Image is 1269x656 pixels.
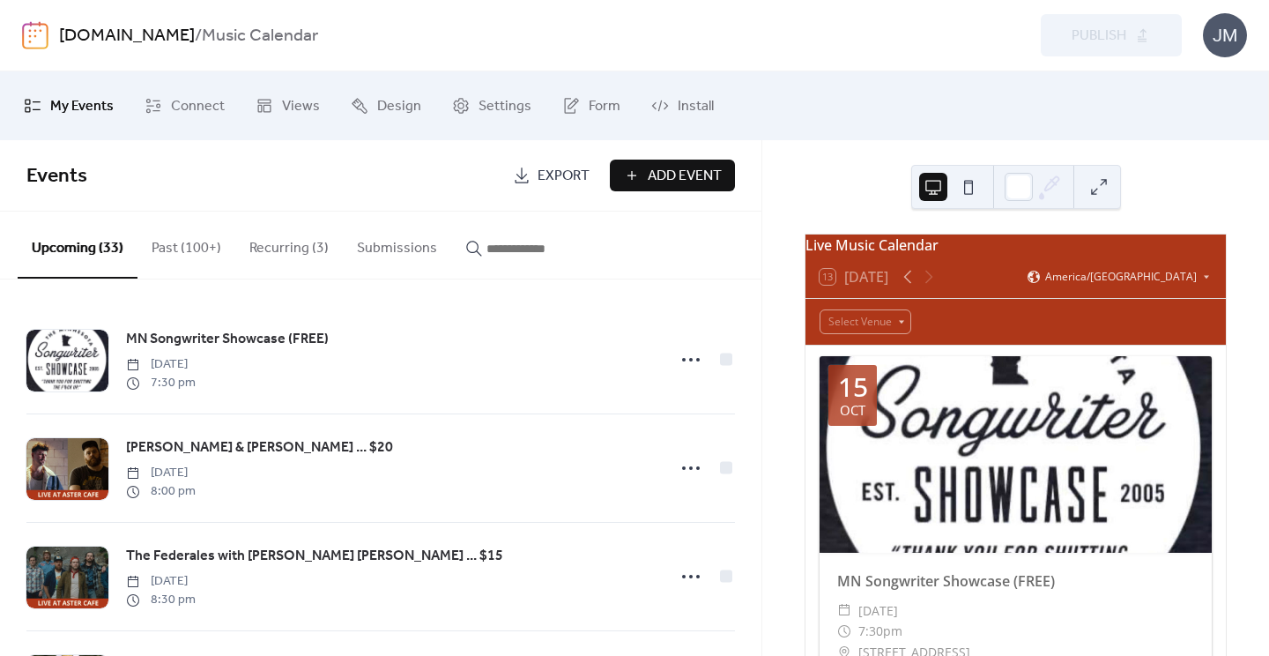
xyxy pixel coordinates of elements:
img: logo [22,21,48,49]
button: Add Event [610,160,735,191]
span: 8:00 pm [126,482,196,501]
a: Export [500,160,603,191]
span: Design [377,93,421,121]
a: MN Songwriter Showcase (FREE) [837,571,1055,591]
a: Connect [131,78,238,133]
div: 15 [838,374,868,400]
span: Settings [479,93,531,121]
a: Design [338,78,434,133]
a: Install [638,78,727,133]
span: [DATE] [126,464,196,482]
button: Upcoming (33) [18,212,137,279]
span: Export [538,166,590,187]
button: Past (100+) [137,212,235,277]
span: 7:30 pm [126,374,196,392]
span: [DATE] [858,600,898,622]
span: 7:30pm [858,621,902,642]
span: MN Songwriter Showcase (FREE) [126,329,329,350]
a: Settings [439,78,545,133]
a: [PERSON_NAME] & [PERSON_NAME] ... $20 [126,436,393,459]
div: ​ [837,621,851,642]
button: Recurring (3) [235,212,343,277]
span: [DATE] [126,572,196,591]
div: Live Music Calendar [805,235,1226,256]
a: MN Songwriter Showcase (FREE) [126,328,329,351]
a: [DOMAIN_NAME] [59,19,195,53]
span: 8:30 pm [126,591,196,609]
b: / [195,19,202,53]
span: Events [26,157,87,196]
span: Add Event [648,166,722,187]
span: The Federales with [PERSON_NAME] [PERSON_NAME] ... $15 [126,546,503,567]
span: Connect [171,93,225,121]
span: Form [589,93,620,121]
a: My Events [11,78,127,133]
span: My Events [50,93,114,121]
span: [PERSON_NAME] & [PERSON_NAME] ... $20 [126,437,393,458]
div: JM [1203,13,1247,57]
a: Form [549,78,634,133]
span: Install [678,93,714,121]
button: Submissions [343,212,451,277]
b: Music Calendar [202,19,318,53]
div: ​ [837,600,851,622]
span: Views [282,93,320,121]
span: [DATE] [126,355,196,374]
div: Oct [840,404,865,417]
a: The Federales with [PERSON_NAME] [PERSON_NAME] ... $15 [126,545,503,568]
span: America/[GEOGRAPHIC_DATA] [1045,272,1197,282]
a: Views [242,78,333,133]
